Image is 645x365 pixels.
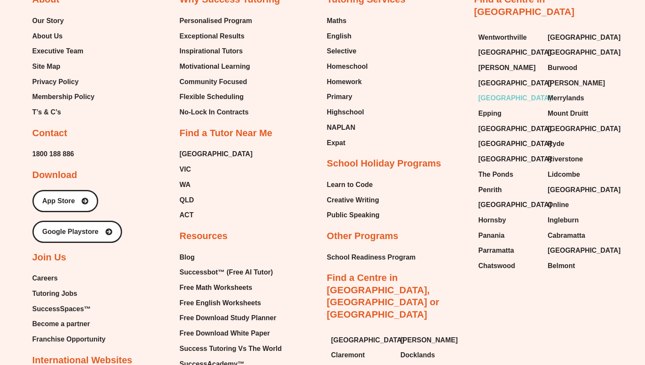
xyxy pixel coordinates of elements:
[42,198,75,204] span: App Store
[327,45,356,58] span: Selective
[180,209,253,222] a: ACT
[32,76,95,88] a: Privacy Policy
[327,76,368,88] a: Homework
[331,334,392,347] a: [GEOGRAPHIC_DATA]
[180,281,282,294] a: Free Math Worksheets
[479,61,539,74] a: [PERSON_NAME]
[548,229,609,242] a: Cabramatta
[479,184,502,196] span: Penrith
[327,76,362,88] span: Homework
[327,209,380,222] a: Public Speaking
[548,77,609,90] a: [PERSON_NAME]
[180,327,270,340] span: Free Download White Paper
[32,15,64,27] span: Our Story
[327,137,368,149] a: Expat
[180,251,282,264] a: Blog
[327,15,368,27] a: Maths
[548,244,621,257] span: [GEOGRAPHIC_DATA]
[602,324,645,365] iframe: Chat Widget
[32,30,63,43] span: About Us
[327,45,368,58] a: Selective
[548,77,605,90] span: [PERSON_NAME]
[327,121,368,134] a: NAPLAN
[479,137,552,150] span: [GEOGRAPHIC_DATA]
[548,107,588,120] span: Mount Druitt
[180,266,273,279] span: Successbot™ (Free AI Tutor)
[400,349,435,362] span: Docklands
[180,148,253,161] a: [GEOGRAPHIC_DATA]
[548,168,609,181] a: Lidcombe
[479,260,539,272] a: Chatswood
[32,76,79,88] span: Privacy Policy
[548,123,609,135] a: [GEOGRAPHIC_DATA]
[180,30,252,43] a: Exceptional Results
[180,15,252,27] a: Personalised Program
[548,46,621,59] span: [GEOGRAPHIC_DATA]
[180,106,252,119] a: No-Lock In Contracts
[180,266,282,279] a: Successbot™ (Free AI Tutor)
[180,297,261,310] span: Free English Worksheets
[32,45,84,58] span: Executive Team
[327,194,379,207] span: Creative Writing
[548,184,621,196] span: [GEOGRAPHIC_DATA]
[479,77,552,90] span: [GEOGRAPHIC_DATA]
[548,214,579,227] span: Ingleburn
[479,123,539,135] a: [GEOGRAPHIC_DATA]
[32,303,91,315] span: SuccessSpaces™
[327,194,380,207] a: Creative Writing
[548,153,583,166] span: Riverstone
[548,260,609,272] a: Belmont
[32,127,67,140] h2: Contact
[479,92,539,105] a: [GEOGRAPHIC_DATA]
[327,15,347,27] span: Maths
[32,272,58,285] span: Careers
[327,106,364,119] span: Highschool
[479,153,552,166] span: [GEOGRAPHIC_DATA]
[180,251,195,264] span: Blog
[479,199,539,211] a: [GEOGRAPHIC_DATA]
[548,229,585,242] span: Cabramatta
[327,158,441,170] h2: School Holiday Programs
[548,61,609,74] a: Burwood
[32,303,106,315] a: SuccessSpaces™
[327,60,368,73] span: Homeschool
[180,127,272,140] h2: Find a Tutor Near Me
[180,342,282,355] a: Success Tutoring Vs The World
[32,318,106,330] a: Become a partner
[479,214,539,227] a: Hornsby
[327,251,416,264] a: School Readiness Program
[32,106,61,119] span: T’s & C’s
[180,76,247,88] span: Community Focused
[479,244,539,257] a: Parramatta
[327,178,373,191] span: Learn to Code
[479,123,552,135] span: [GEOGRAPHIC_DATA]
[180,30,245,43] span: Exceptional Results
[479,168,514,181] span: The Ponds
[331,334,404,347] span: [GEOGRAPHIC_DATA]
[479,46,539,59] a: [GEOGRAPHIC_DATA]
[180,178,191,191] span: WA
[32,60,95,73] a: Site Map
[548,31,621,44] span: [GEOGRAPHIC_DATA]
[180,178,253,191] a: WA
[180,312,277,324] span: Free Download Study Planner
[479,199,552,211] span: [GEOGRAPHIC_DATA]
[32,287,77,300] span: Tutoring Jobs
[548,199,609,211] a: Online
[400,334,461,347] a: [PERSON_NAME]
[327,137,346,149] span: Expat
[180,91,252,103] a: Flexible Scheduling
[180,91,244,103] span: Flexible Scheduling
[327,272,439,320] a: Find a Centre in [GEOGRAPHIC_DATA], [GEOGRAPHIC_DATA] or [GEOGRAPHIC_DATA]
[32,15,95,27] a: Our Story
[548,137,609,150] a: Ryde
[32,148,74,161] a: 1800 188 886
[548,260,575,272] span: Belmont
[32,91,95,103] a: Membership Policy
[479,46,552,59] span: [GEOGRAPHIC_DATA]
